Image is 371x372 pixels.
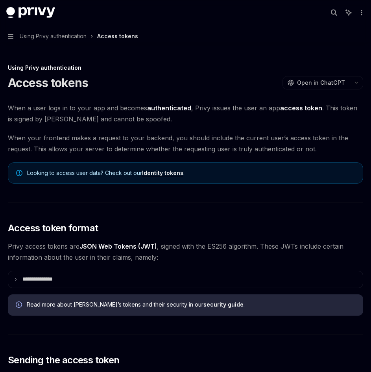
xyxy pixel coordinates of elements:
[8,132,363,154] span: When your frontend makes a request to your backend, you should include the current user’s access ...
[6,7,55,18] img: dark logo
[280,104,322,112] strong: access token
[27,301,355,309] span: Read more about [PERSON_NAME]’s tokens and their security in our .
[282,76,350,89] button: Open in ChatGPT
[8,76,88,90] h1: Access tokens
[8,64,363,72] div: Using Privy authentication
[203,301,244,308] a: security guide
[16,170,22,176] svg: Note
[8,222,98,234] span: Access token format
[8,354,120,366] span: Sending the access token
[16,301,24,309] svg: Info
[357,7,365,18] button: More actions
[20,32,87,41] span: Using Privy authentication
[27,169,355,177] span: Looking to access user data? Check out our .
[147,104,191,112] strong: authenticated
[8,241,363,263] span: Privy access tokens are , signed with the ES256 algorithm. These JWTs include certain information...
[142,169,183,177] a: Identity tokens
[297,79,345,87] span: Open in ChatGPT
[97,32,138,41] div: Access tokens
[8,102,363,125] span: When a user logs in to your app and becomes , Privy issues the user an app . This token is signed...
[79,242,157,251] a: JSON Web Tokens (JWT)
